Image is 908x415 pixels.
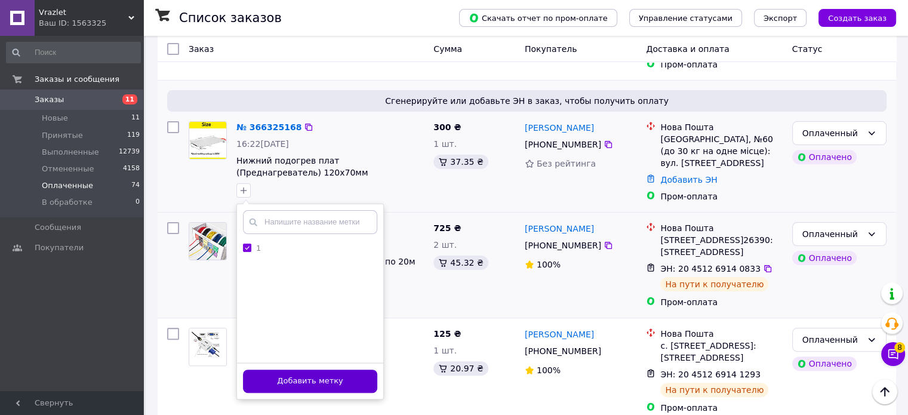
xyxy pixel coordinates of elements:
[660,190,782,202] div: Пром-оплата
[629,9,742,27] button: Управление статусами
[660,383,768,397] div: На пути к получателю
[818,9,896,27] button: Создать заказ
[236,139,289,149] span: 16:22[DATE]
[243,210,377,234] input: Напишите название метки
[256,244,261,253] label: 1
[433,122,461,132] span: 300 ₴
[189,222,227,260] a: Фото товару
[660,222,782,234] div: Нова Пошта
[872,379,897,404] button: Наверх
[660,402,782,414] div: Пром-оплата
[189,44,214,54] span: Заказ
[792,150,857,164] div: Оплачено
[131,180,140,191] span: 74
[525,122,594,134] a: [PERSON_NAME]
[660,277,768,291] div: На пути к получателю
[660,328,782,340] div: Нова Пошта
[42,164,94,174] span: Отмененные
[522,343,604,359] div: [PHONE_NUMBER]
[6,42,141,63] input: Поиск
[35,242,84,253] span: Покупатели
[39,18,143,29] div: Ваш ID: 1563325
[522,136,604,153] div: [PHONE_NUMBER]
[660,296,782,308] div: Пром-оплата
[433,223,461,233] span: 725 ₴
[802,333,862,346] div: Оплаченный
[42,180,93,191] span: Оплаченные
[433,240,457,250] span: 2 шт.
[35,74,119,85] span: Заказы и сообщения
[894,342,905,353] span: 8
[792,251,857,265] div: Оплачено
[42,130,83,141] span: Принятые
[122,94,137,104] span: 11
[433,139,457,149] span: 1 шт.
[828,14,887,23] span: Создать заказ
[131,113,140,124] span: 11
[236,122,301,132] a: № 366325168
[802,127,862,140] div: Оплаченный
[243,370,377,393] button: Добавить метку
[39,7,128,18] span: Vrazlet
[433,155,488,169] div: 37.35 ₴
[433,329,461,339] span: 125 ₴
[660,121,782,133] div: Нова Пошта
[189,121,227,159] a: Фото товару
[792,356,857,371] div: Оплачено
[123,164,140,174] span: 4158
[660,264,761,273] span: ЭН: 20 4512 6914 0833
[881,342,905,366] button: Чат с покупателем8
[660,175,717,185] a: Добавить ЭН
[660,234,782,258] div: [STREET_ADDRESS]26390: [STREET_ADDRESS]
[189,328,227,366] a: Фото товару
[42,113,68,124] span: Новые
[433,346,457,355] span: 1 шт.
[537,260,561,269] span: 100%
[35,94,64,105] span: Заказы
[119,147,140,158] span: 12739
[433,361,488,376] div: 20.97 ₴
[42,147,99,158] span: Выполненные
[136,197,140,208] span: 0
[459,9,617,27] button: Скачать отчет по пром-оплате
[792,44,823,54] span: Статус
[807,13,896,22] a: Создать заказ
[433,256,488,270] div: 45.32 ₴
[639,14,732,23] span: Управление статусами
[525,328,594,340] a: [PERSON_NAME]
[660,133,782,169] div: [GEOGRAPHIC_DATA], №60 (до 30 кг на одне місце): вул. [STREET_ADDRESS]
[537,365,561,375] span: 100%
[660,340,782,364] div: с. [STREET_ADDRESS]: [STREET_ADDRESS]
[754,9,807,27] button: Экспорт
[189,122,226,159] img: Фото товару
[35,222,81,233] span: Сообщения
[236,156,368,177] a: Нижний подогрев плат (Преднагреватель) 120х70мм
[525,223,594,235] a: [PERSON_NAME]
[179,11,282,25] h1: Список заказов
[189,223,226,260] img: Фото товару
[127,130,140,141] span: 119
[764,14,797,23] span: Экспорт
[189,328,226,365] img: Фото товару
[172,95,882,107] span: Сгенерируйте или добавьте ЭН в заказ, чтобы получить оплату
[469,13,608,23] span: Скачать отчет по пром-оплате
[537,159,596,168] span: Без рейтинга
[660,370,761,379] span: ЭН: 20 4512 6914 1293
[42,197,93,208] span: В обработке
[522,237,604,254] div: [PHONE_NUMBER]
[802,228,862,241] div: Оплаченный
